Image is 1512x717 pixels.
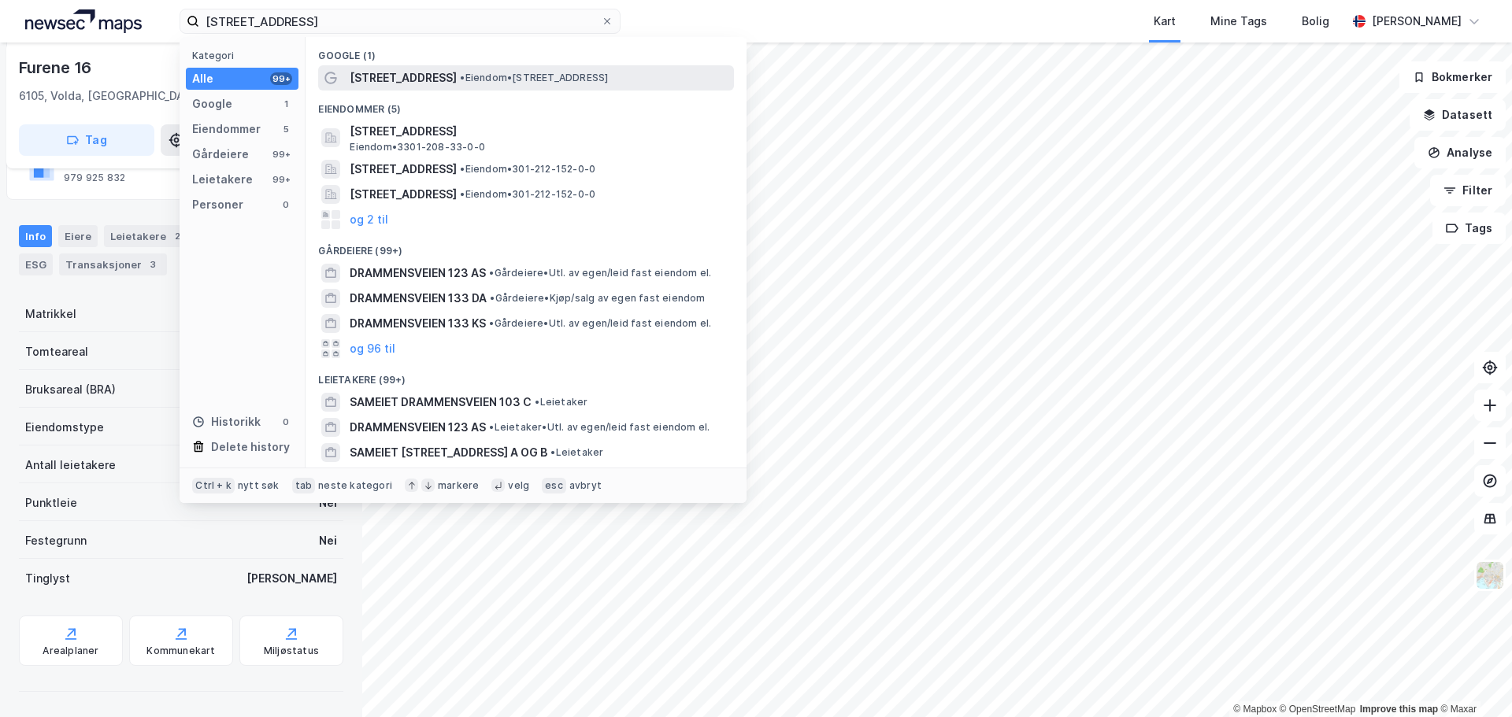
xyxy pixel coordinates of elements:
[542,478,566,493] div: esc
[25,456,116,475] div: Antall leietakere
[535,396,539,408] span: •
[59,253,167,275] div: Transaksjoner
[25,380,116,399] div: Bruksareal (BRA)
[1280,704,1356,715] a: OpenStreetMap
[350,314,486,333] span: DRAMMENSVEIEN 133 KS
[1154,12,1176,31] div: Kart
[1432,213,1506,244] button: Tags
[264,645,319,657] div: Miljøstatus
[550,446,603,459] span: Leietaker
[460,188,595,201] span: Eiendom • 301-212-152-0-0
[1433,641,1512,717] iframe: Chat Widget
[270,173,292,186] div: 99+
[145,257,161,272] div: 3
[350,289,487,308] span: DRAMMENSVEIEN 133 DA
[350,339,395,358] button: og 96 til
[490,292,705,305] span: Gårdeiere • Kjøp/salg av egen fast eiendom
[58,225,98,247] div: Eiere
[270,148,292,161] div: 99+
[489,421,710,434] span: Leietaker • Utl. av egen/leid fast eiendom el.
[350,160,457,179] span: [STREET_ADDRESS]
[192,69,213,88] div: Alle
[350,122,728,141] span: [STREET_ADDRESS]
[192,195,243,214] div: Personer
[25,569,70,588] div: Tinglyst
[19,55,94,80] div: Furene 16
[19,225,52,247] div: Info
[350,185,457,204] span: [STREET_ADDRESS]
[319,531,337,550] div: Nei
[306,37,747,65] div: Google (1)
[199,9,601,33] input: Søk på adresse, matrikkel, gårdeiere, leietakere eller personer
[550,446,555,458] span: •
[25,342,88,361] div: Tomteareal
[350,141,485,153] span: Eiendom • 3301-208-33-0-0
[19,87,202,105] div: 6105, Volda, [GEOGRAPHIC_DATA]
[318,479,392,492] div: neste kategori
[270,72,292,85] div: 99+
[438,479,479,492] div: markere
[25,9,142,33] img: logo.a4113a55bc3d86da70a041830d287a7e.svg
[192,478,235,493] div: Ctrl + k
[192,170,253,189] div: Leietakere
[280,198,292,211] div: 0
[19,124,154,156] button: Tag
[25,418,104,437] div: Eiendomstype
[508,479,529,492] div: velg
[211,438,290,456] div: Delete history
[169,228,185,244] div: 2
[64,172,125,184] div: 979 925 832
[246,569,337,588] div: [PERSON_NAME]
[489,421,494,433] span: •
[1430,175,1506,206] button: Filter
[490,292,495,304] span: •
[350,393,532,412] span: SAMEIET DRAMMENSVEIEN 103 C
[280,98,292,110] div: 1
[1414,137,1506,168] button: Analyse
[460,163,465,175] span: •
[1233,704,1277,715] a: Mapbox
[306,91,747,119] div: Eiendommer (5)
[19,253,53,275] div: ESG
[25,493,77,512] div: Punktleie
[489,317,711,330] span: Gårdeiere • Utl. av egen/leid fast eiendom el.
[1410,99,1506,131] button: Datasett
[306,361,747,390] div: Leietakere (99+)
[1210,12,1267,31] div: Mine Tags
[1360,704,1438,715] a: Improve this map
[350,264,486,283] span: DRAMMENSVEIEN 123 AS
[350,68,457,87] span: [STREET_ADDRESS]
[1399,61,1506,93] button: Bokmerker
[192,50,298,61] div: Kategori
[1372,12,1462,31] div: [PERSON_NAME]
[192,94,232,113] div: Google
[569,479,602,492] div: avbryt
[1475,560,1505,590] img: Z
[146,645,215,657] div: Kommunekart
[1302,12,1329,31] div: Bolig
[192,120,261,139] div: Eiendommer
[460,72,608,84] span: Eiendom • [STREET_ADDRESS]
[280,123,292,135] div: 5
[104,225,191,247] div: Leietakere
[238,479,280,492] div: nytt søk
[350,418,486,437] span: DRAMMENSVEIEN 123 AS
[460,72,465,83] span: •
[350,443,547,462] span: SAMEIET [STREET_ADDRESS] A OG B
[350,210,388,229] button: og 2 til
[306,232,747,261] div: Gårdeiere (99+)
[535,396,587,408] span: Leietaker
[292,478,316,493] div: tab
[192,145,249,164] div: Gårdeiere
[489,267,711,279] span: Gårdeiere • Utl. av egen/leid fast eiendom el.
[280,416,292,428] div: 0
[25,305,76,323] div: Matrikkel
[460,163,595,176] span: Eiendom • 301-212-152-0-0
[489,267,494,279] span: •
[43,645,98,657] div: Arealplaner
[489,317,494,329] span: •
[460,188,465,200] span: •
[25,531,87,550] div: Festegrunn
[192,412,261,431] div: Historikk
